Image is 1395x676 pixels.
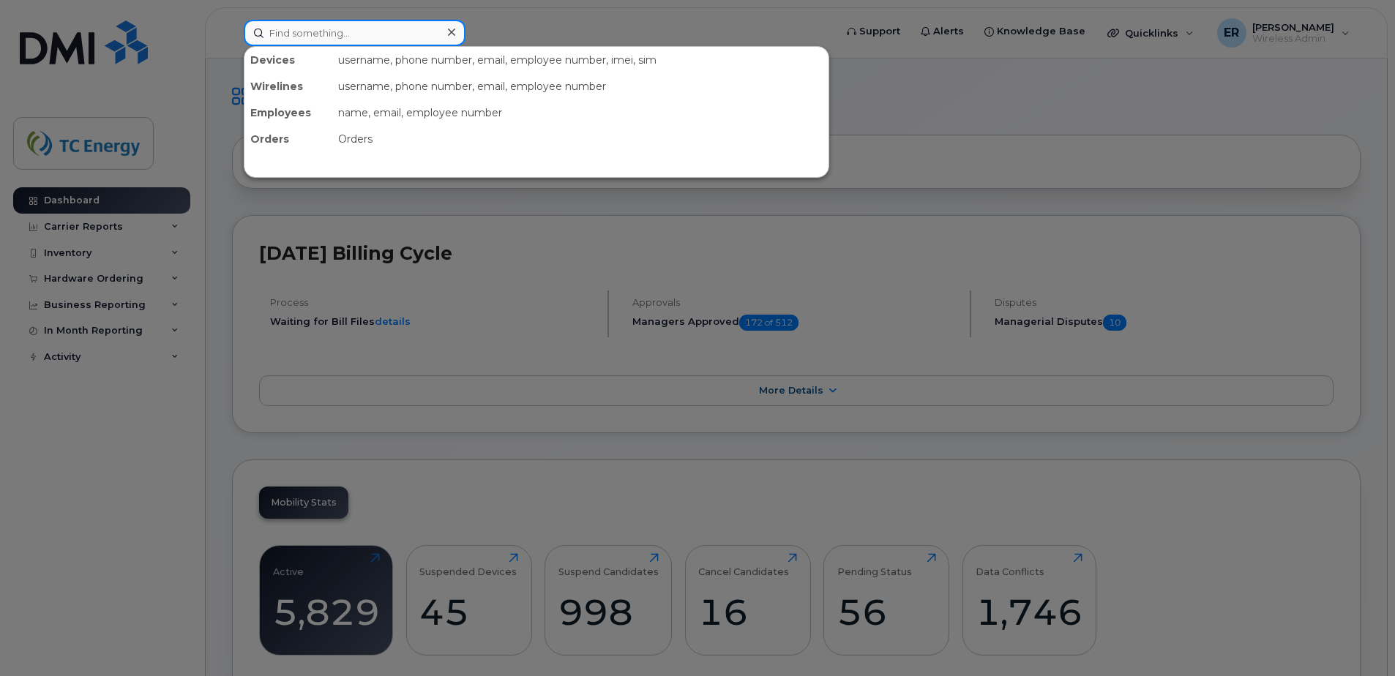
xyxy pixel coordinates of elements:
[244,99,332,126] div: Employees
[244,73,332,99] div: Wirelines
[332,73,829,99] div: username, phone number, email, employee number
[332,126,829,152] div: Orders
[332,47,829,73] div: username, phone number, email, employee number, imei, sim
[1331,612,1384,665] iframe: Messenger Launcher
[332,99,829,126] div: name, email, employee number
[244,126,332,152] div: Orders
[244,47,332,73] div: Devices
